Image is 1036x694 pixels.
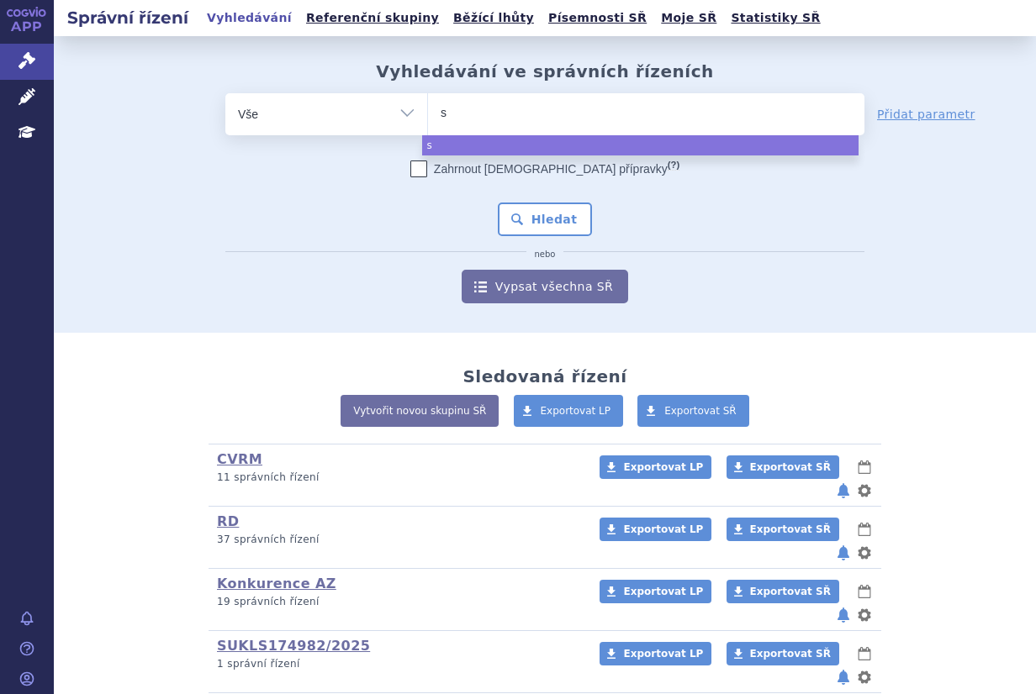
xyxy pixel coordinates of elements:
button: nastavení [856,667,873,687]
a: Běžící lhůty [448,7,539,29]
a: Exportovat LP [600,642,711,665]
button: nastavení [856,605,873,625]
button: Hledat [498,202,593,236]
a: Statistiky SŘ [726,7,825,29]
h2: Sledovaná řízení [462,366,626,386]
button: lhůty [856,519,873,539]
span: Exportovat SŘ [750,648,831,660]
a: Exportovat LP [600,455,711,479]
a: Konkurence AZ [217,576,336,591]
span: Exportovat LP [623,648,703,660]
a: Exportovat LP [514,395,624,427]
a: RD [217,513,239,529]
a: Vypsat všechna SŘ [462,270,628,303]
span: Exportovat SŘ [750,461,831,473]
a: Písemnosti SŘ [543,7,652,29]
a: Přidat parametr [877,106,975,123]
span: Exportovat SŘ [664,405,737,417]
button: nastavení [856,481,873,501]
button: nastavení [856,543,873,563]
a: Exportovat LP [600,580,711,603]
a: Vytvořit novou skupinu SŘ [341,395,499,427]
a: Exportovat SŘ [727,642,839,665]
a: SUKLS174982/2025 [217,638,370,654]
span: Exportovat LP [623,461,703,473]
span: Exportovat SŘ [750,523,831,535]
p: 19 správních řízení [217,595,578,609]
a: Exportovat SŘ [637,395,749,427]
label: Zahrnout [DEMOGRAPHIC_DATA] přípravky [410,160,679,177]
p: 1 správní řízení [217,657,578,671]
li: s [422,135,859,155]
a: Exportovat SŘ [727,580,839,603]
h2: Správní řízení [54,6,202,29]
i: nebo [526,250,564,260]
p: 37 správních řízení [217,533,578,547]
span: Exportovat LP [541,405,611,417]
a: Exportovat SŘ [727,518,839,541]
a: Moje SŘ [656,7,721,29]
span: Exportovat LP [623,586,703,597]
a: Exportovat LP [600,518,711,541]
p: 11 správních řízení [217,471,578,485]
a: CVRM [217,451,262,467]
button: notifikace [835,605,852,625]
button: lhůty [856,581,873,602]
a: Referenční skupiny [301,7,444,29]
a: Vyhledávání [202,7,297,29]
span: Exportovat SŘ [750,586,831,597]
button: lhůty [856,644,873,664]
span: Exportovat LP [623,523,703,535]
abbr: (?) [668,160,679,171]
button: notifikace [835,667,852,687]
button: notifikace [835,481,852,501]
h2: Vyhledávání ve správních řízeních [376,61,714,81]
button: notifikace [835,543,852,563]
button: lhůty [856,457,873,477]
a: Exportovat SŘ [727,455,839,479]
